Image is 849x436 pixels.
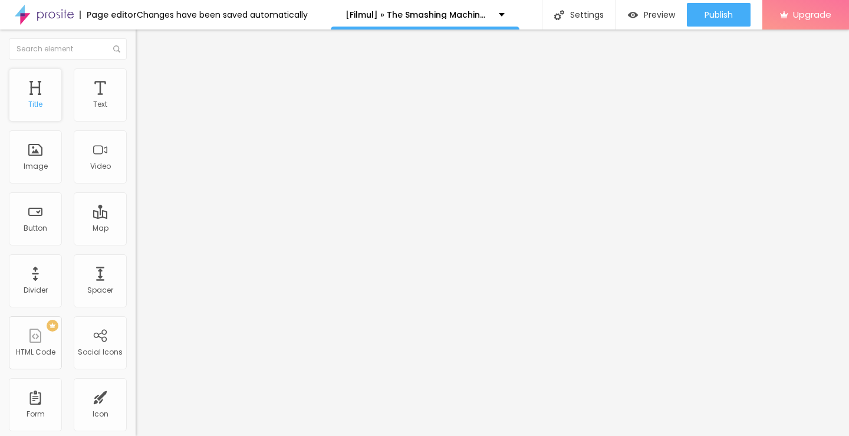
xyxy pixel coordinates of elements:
img: Icone [554,10,564,20]
button: Preview [616,3,687,27]
div: Social Icons [78,348,123,356]
div: Divider [24,286,48,294]
div: Image [24,162,48,171]
div: Map [93,224,108,232]
button: Publish [687,3,751,27]
img: view-1.svg [628,10,638,20]
div: Title [28,100,42,109]
div: Page editor [80,11,137,19]
p: [Filmul] » The Smashing Machine (2025) Film Online Subtitrat in [GEOGRAPHIC_DATA] | GRATIS [345,11,490,19]
iframe: Editor [136,29,849,436]
span: Upgrade [793,9,831,19]
div: HTML Code [16,348,55,356]
div: Text [93,100,107,109]
div: Icon [93,410,108,418]
span: Preview [644,10,675,19]
div: Form [27,410,45,418]
div: Video [90,162,111,171]
input: Search element [9,38,127,60]
img: Icone [113,45,120,53]
div: Spacer [87,286,113,294]
span: Publish [705,10,733,19]
div: Button [24,224,47,232]
div: Changes have been saved automatically [137,11,308,19]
